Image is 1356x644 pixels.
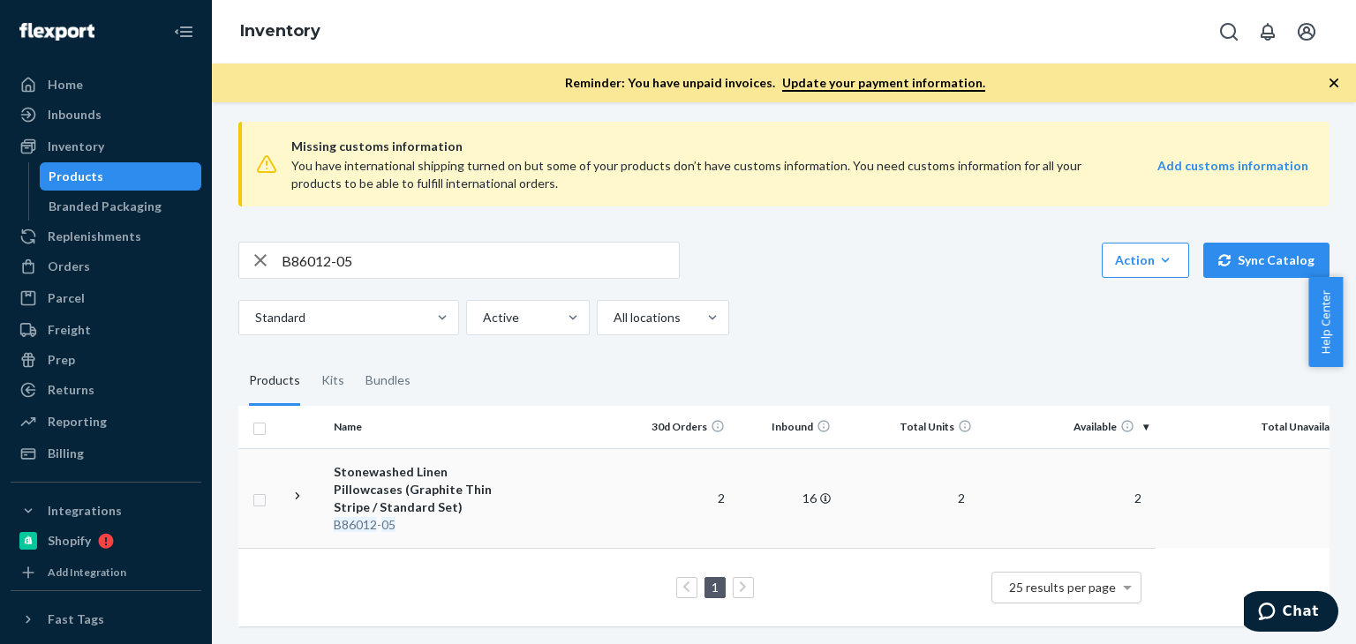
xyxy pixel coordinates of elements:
a: Shopify [11,527,201,555]
div: Inbounds [48,106,102,124]
em: B86012 [334,517,377,532]
a: Add Integration [11,562,201,583]
a: Orders [11,252,201,281]
button: Open notifications [1250,14,1285,49]
a: Branded Packaging [40,192,202,221]
a: Prep [11,346,201,374]
button: Open account menu [1289,14,1324,49]
td: 16 [732,448,838,548]
div: Replenishments [48,228,141,245]
div: Prep [48,351,75,369]
th: Inbound [732,406,838,448]
a: Billing [11,439,201,468]
a: Replenishments [11,222,201,251]
a: Inventory [11,132,201,161]
span: Missing customs information [291,136,1308,157]
div: Parcel [48,289,85,307]
a: Inbounds [11,101,201,129]
input: Search inventory by name or sku [282,243,679,278]
button: Action [1102,243,1189,278]
a: Reporting [11,408,201,436]
div: Billing [48,445,84,462]
button: Sync Catalog [1203,243,1330,278]
div: Action [1115,251,1176,269]
div: Home [48,76,83,94]
div: Branded Packaging [49,198,162,215]
div: - [334,516,518,534]
div: Fast Tags [48,610,104,628]
a: Products [40,162,202,191]
button: Help Center [1308,277,1343,367]
span: 2 [1127,490,1149,505]
button: Open Search Box [1211,14,1247,49]
button: Close Navigation [166,14,201,49]
div: Kits [321,356,344,406]
td: 2 [626,448,732,548]
div: Stonewashed Linen Pillowcases (Graphite Thin Stripe / Standard Set) [334,463,518,516]
iframe: Opens a widget where you can chat to one of our agents [1244,591,1338,635]
button: Fast Tags [11,605,201,633]
a: Returns [11,376,201,404]
a: Update your payment information. [782,75,985,92]
th: 30d Orders [626,406,732,448]
div: Add Integration [48,565,126,580]
a: Page 1 is your current page [708,580,722,595]
div: Orders [48,258,90,275]
th: Name [327,406,525,448]
ol: breadcrumbs [226,6,335,57]
span: 2 [951,490,972,505]
div: You have international shipping turned on but some of your products don’t have customs informatio... [291,157,1105,192]
button: Integrations [11,497,201,525]
a: Inventory [240,21,320,41]
a: Home [11,71,201,99]
input: All locations [612,309,614,326]
em: 05 [381,517,395,532]
img: Flexport logo [19,23,94,41]
p: Reminder: You have unpaid invoices. [565,74,985,92]
div: Inventory [48,138,104,155]
a: Parcel [11,284,201,312]
input: Standard [253,309,255,326]
input: Active [481,309,483,326]
div: Reporting [48,413,107,431]
div: Shopify [48,532,91,550]
th: Total Units [838,406,979,448]
div: Freight [48,321,91,339]
div: Integrations [48,502,122,520]
span: 25 results per page [1009,580,1116,595]
a: Freight [11,316,201,344]
div: Returns [48,381,94,399]
div: Products [249,356,300,406]
a: Add customs information [1157,157,1308,192]
div: Bundles [365,356,411,406]
strong: Add customs information [1157,158,1308,173]
th: Available [979,406,1156,448]
div: Products [49,168,103,185]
